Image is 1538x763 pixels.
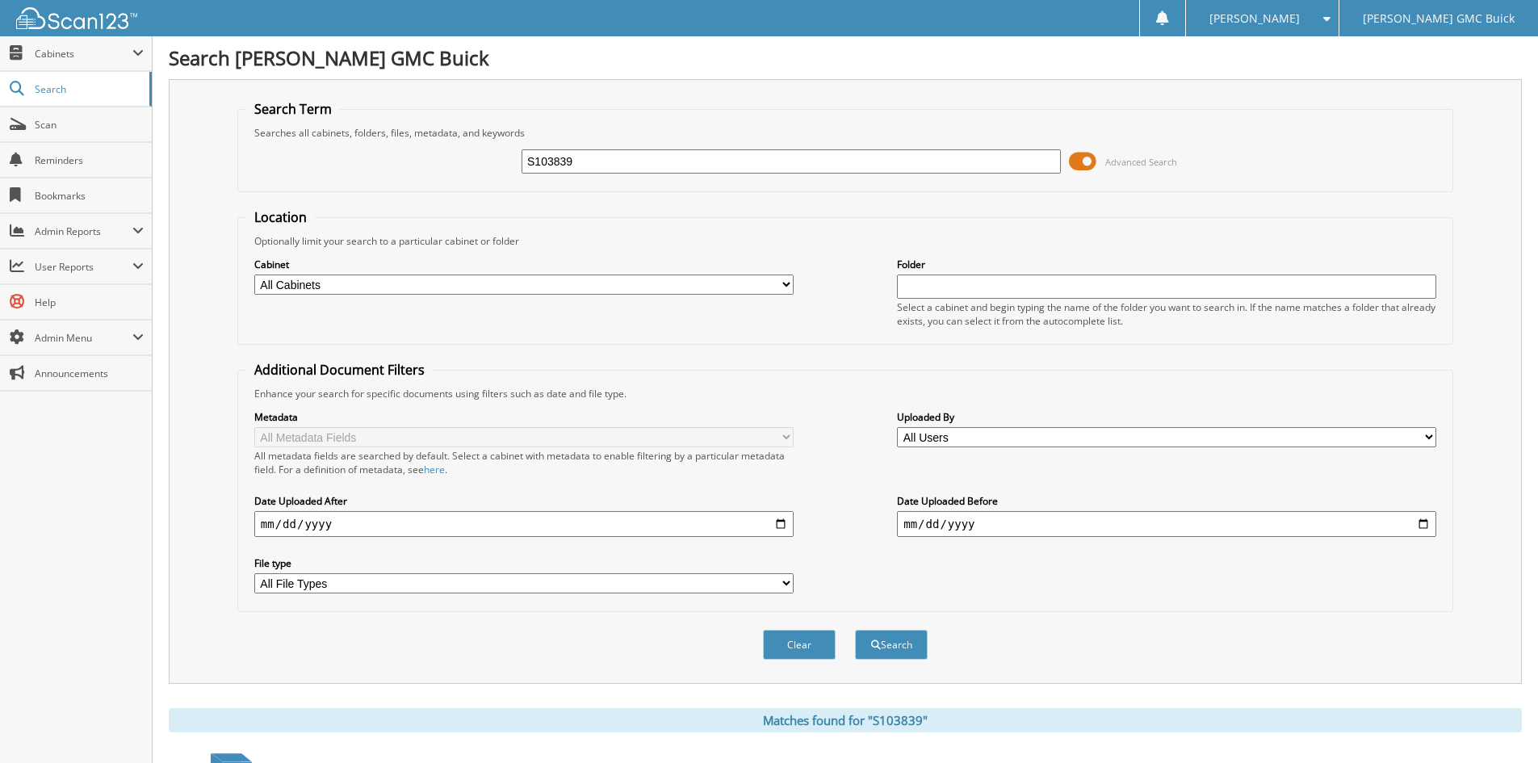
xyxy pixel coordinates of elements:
[254,556,794,570] label: File type
[35,47,132,61] span: Cabinets
[35,260,132,274] span: User Reports
[254,410,794,424] label: Metadata
[246,234,1444,248] div: Optionally limit your search to a particular cabinet or folder
[424,463,445,476] a: here
[254,258,794,271] label: Cabinet
[169,708,1522,732] div: Matches found for "S103839"
[246,208,315,226] legend: Location
[246,361,433,379] legend: Additional Document Filters
[897,258,1436,271] label: Folder
[16,7,137,29] img: scan123-logo-white.svg
[254,511,794,537] input: start
[254,494,794,508] label: Date Uploaded After
[35,224,132,238] span: Admin Reports
[1209,14,1300,23] span: [PERSON_NAME]
[254,449,794,476] div: All metadata fields are searched by default. Select a cabinet with metadata to enable filtering b...
[35,153,144,167] span: Reminders
[897,410,1436,424] label: Uploaded By
[246,126,1444,140] div: Searches all cabinets, folders, files, metadata, and keywords
[897,511,1436,537] input: end
[35,118,144,132] span: Scan
[246,387,1444,400] div: Enhance your search for specific documents using filters such as date and file type.
[35,367,144,380] span: Announcements
[246,100,340,118] legend: Search Term
[1363,14,1515,23] span: [PERSON_NAME] GMC Buick
[855,630,928,660] button: Search
[35,331,132,345] span: Admin Menu
[35,189,144,203] span: Bookmarks
[1105,156,1177,168] span: Advanced Search
[35,296,144,309] span: Help
[763,630,836,660] button: Clear
[897,494,1436,508] label: Date Uploaded Before
[897,300,1436,328] div: Select a cabinet and begin typing the name of the folder you want to search in. If the name match...
[35,82,141,96] span: Search
[169,44,1522,71] h1: Search [PERSON_NAME] GMC Buick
